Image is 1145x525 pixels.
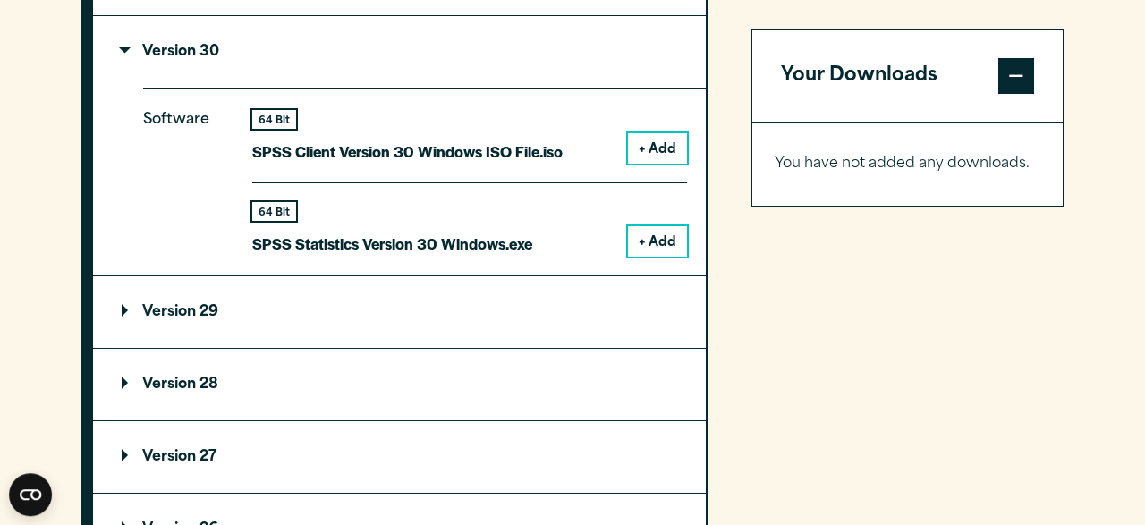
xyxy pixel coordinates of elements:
button: Open CMP widget [9,473,52,516]
button: Your Downloads [752,30,1063,122]
p: Version 27 [122,450,216,464]
summary: Version 29 [93,276,706,348]
p: Version 29 [122,305,218,319]
p: You have not added any downloads. [775,151,1040,177]
p: SPSS Client Version 30 Windows ISO File.iso [252,139,563,165]
button: + Add [628,133,687,164]
summary: Version 30 [93,16,706,88]
p: SPSS Statistics Version 30 Windows.exe [252,231,532,257]
p: Software [143,107,224,242]
button: + Add [628,226,687,257]
summary: Version 27 [93,421,706,493]
p: Version 30 [122,45,219,59]
summary: Version 28 [93,349,706,420]
div: Your Downloads [752,122,1063,206]
div: 64 Bit [252,202,296,221]
p: Version 28 [122,377,218,392]
div: 64 Bit [252,110,296,129]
